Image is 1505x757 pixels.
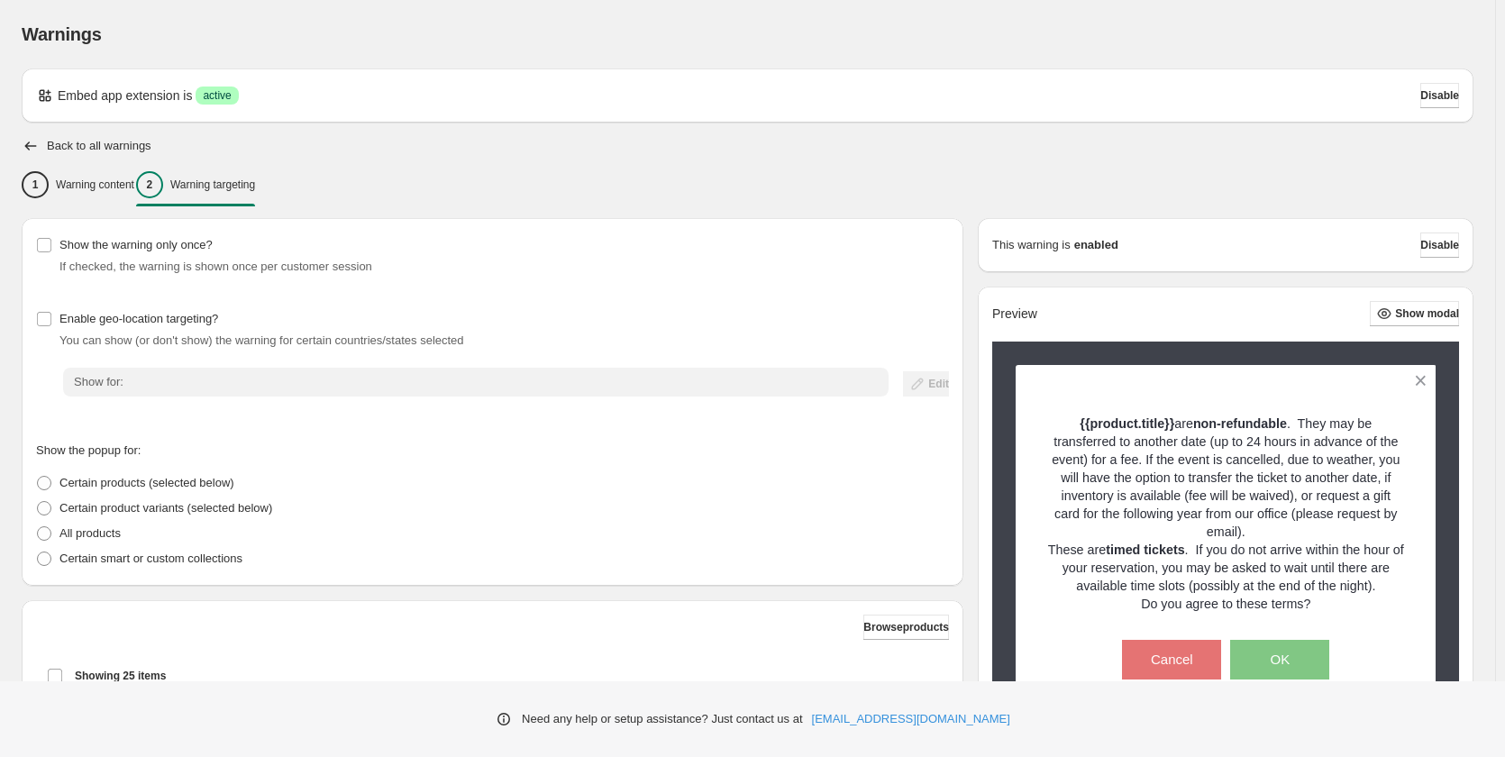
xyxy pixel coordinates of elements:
span: Show modal [1395,306,1459,321]
div: 2 [136,171,163,198]
p: Warning content [56,178,134,192]
button: Browseproducts [863,615,949,640]
button: Cancel [1122,640,1221,679]
span: Show the popup for: [36,443,141,457]
span: Warnings [22,24,102,44]
p: Do you agree to these terms? [1047,595,1405,613]
h2: Back to all warnings [47,139,151,153]
span: Disable [1420,88,1459,103]
button: 1Warning content [22,166,134,204]
div: 1 [22,171,49,198]
p: All products [59,524,121,543]
strong: {{product.title}} [1080,416,1174,431]
p: These are . If you do not arrive within the hour of your reservation, you may be asked to wait un... [1047,541,1405,595]
span: Certain product variants (selected below) [59,501,272,515]
span: Disable [1420,238,1459,252]
p: Certain smart or custom collections [59,550,242,568]
span: Showing 25 items [75,669,166,683]
button: Disable [1420,83,1459,108]
button: Show modal [1370,301,1459,326]
span: Enable geo-location targeting? [59,312,218,325]
h2: Preview [992,306,1037,322]
p: This warning is [992,236,1071,254]
span: active [203,88,231,103]
span: If checked, the warning is shown once per customer session [59,260,372,273]
p: are . They may be transferred to another date (up to 24 hours in advance of the event) for a fee.... [1047,415,1405,541]
button: OK [1230,640,1329,679]
span: You can show (or don't show) the warning for certain countries/states selected [59,333,464,347]
span: Browse products [863,620,949,634]
strong: timed tickets [1106,543,1184,557]
p: Embed app extension is [58,87,192,105]
p: Warning targeting [170,178,255,192]
span: Show the warning only once? [59,238,213,251]
span: Show for: [74,375,123,388]
button: 2Warning targeting [136,166,255,204]
span: Certain products (selected below) [59,476,234,489]
strong: non-refundable [1193,416,1287,431]
a: [EMAIL_ADDRESS][DOMAIN_NAME] [812,710,1010,728]
button: Disable [1420,233,1459,258]
strong: enabled [1074,236,1118,254]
